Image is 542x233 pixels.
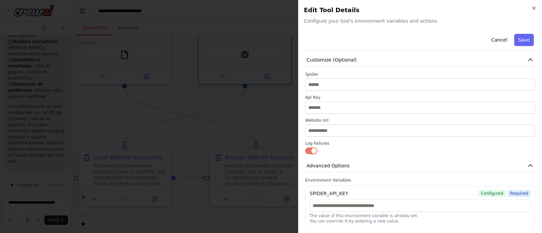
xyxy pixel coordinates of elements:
p: You can override it by entering a new value. [310,218,531,224]
h2: Edit Tool Details [304,5,537,15]
button: Advanced Options [304,160,537,172]
span: Configured [478,190,506,197]
span: Advanced Options [307,162,350,169]
button: Cancel [487,34,511,46]
button: Save [514,34,534,46]
label: Log Failures [305,141,535,146]
label: Spider [305,72,535,77]
label: Website Url [305,118,535,123]
span: Configure your tool's environment variables and actions. [304,18,537,24]
div: SPIDER_API_KEY [310,190,348,197]
span: Required [507,190,531,197]
span: Customize (Optional) [307,56,357,63]
button: Customize (Optional) [304,54,537,66]
label: Environment Variables [305,178,535,183]
p: The value of this environment variable is already set. [310,213,531,218]
label: Api Key [305,95,535,100]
